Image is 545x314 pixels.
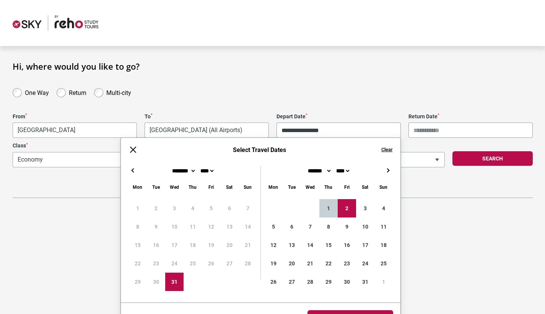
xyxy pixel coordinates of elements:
span: Melbourne, Australia [145,123,268,137]
div: Tuesday [147,183,165,191]
span: Economy [13,152,225,167]
div: 13 [283,236,301,254]
div: Wednesday [165,183,184,191]
div: 18 [374,236,393,254]
div: 1 [319,199,338,218]
h6: Select Travel Dates [145,146,374,154]
label: From [13,113,137,120]
div: 12 [264,236,283,254]
button: Search [452,151,533,166]
div: Monday [264,183,283,191]
div: Saturday [356,183,374,191]
h1: Hi, where would you like to go? [13,61,533,71]
div: 26 [264,273,283,291]
div: 6 [283,218,301,236]
div: 23 [338,254,356,273]
div: 22 [319,254,338,273]
div: 29 [319,273,338,291]
div: 11 [374,218,393,236]
span: Vancouver, Canada [13,123,137,137]
div: 27 [283,273,301,291]
button: ← [129,166,138,175]
div: 17 [356,236,374,254]
label: Multi-city [106,87,131,96]
div: 7 [301,218,319,236]
div: Monday [129,183,147,191]
div: 30 [338,273,356,291]
div: 14 [301,236,319,254]
div: 2 [338,199,356,218]
div: Friday [338,183,356,191]
div: 1 [374,273,393,291]
div: Saturday [220,183,239,191]
div: 20 [283,254,301,273]
span: Melbourne, Australia [145,123,269,138]
div: 8 [319,218,338,236]
div: 16 [338,236,356,254]
div: 19 [264,254,283,273]
div: 10 [356,218,374,236]
div: Tuesday [283,183,301,191]
label: To [145,113,269,120]
div: 31 [165,273,184,291]
div: 9 [338,218,356,236]
div: 5 [264,218,283,236]
label: Return Date [408,113,533,120]
div: 25 [374,254,393,273]
button: Clear [381,146,393,153]
label: One Way [25,87,49,96]
label: Class [13,142,225,149]
span: Vancouver, Canada [13,123,137,138]
div: 15 [319,236,338,254]
div: 3 [356,199,374,218]
div: 21 [301,254,319,273]
div: Thursday [319,183,338,191]
label: Return [69,87,86,96]
div: Wednesday [301,183,319,191]
div: Sunday [374,183,393,191]
div: Thursday [184,183,202,191]
div: 4 [374,199,393,218]
label: Depart Date [277,113,401,120]
div: 24 [356,254,374,273]
button: → [384,166,393,175]
div: 31 [356,273,374,291]
div: 28 [301,273,319,291]
div: Sunday [239,183,257,191]
div: Friday [202,183,220,191]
